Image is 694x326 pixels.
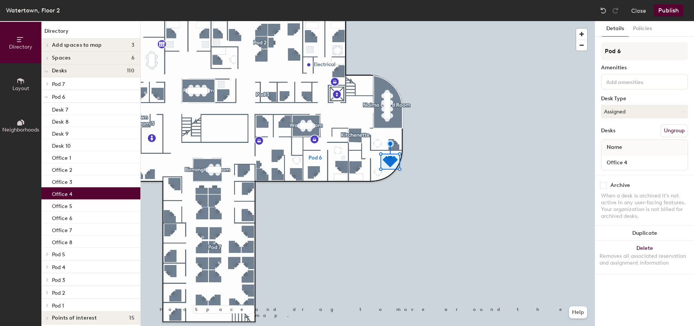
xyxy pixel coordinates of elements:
[52,94,65,100] span: Pod 6
[601,105,688,118] button: Assigned
[595,226,694,241] button: Duplicate
[601,96,688,102] div: Desk Type
[129,315,134,321] span: 15
[52,251,65,258] span: Pod 5
[52,303,64,309] span: Pod 1
[52,81,65,87] span: Pod 7
[661,124,688,137] button: Ungroup
[41,27,140,39] h1: Directory
[52,68,67,74] span: Desks
[52,213,72,222] p: Office 6
[52,237,72,246] p: Office 8
[605,77,673,86] input: Add amenities
[52,104,68,113] p: Desk 7
[52,189,72,197] p: Office 4
[52,55,71,61] span: Spaces
[131,55,134,61] span: 6
[654,5,683,17] button: Publish
[52,165,72,173] p: Office 2
[52,290,65,296] span: Pod 2
[52,315,97,321] span: Points of interest
[631,5,646,17] button: Close
[603,157,686,168] input: Unnamed desk
[52,141,71,149] p: Desk 10
[12,85,29,92] span: Layout
[6,6,60,15] div: Watertown, Floor 2
[601,193,688,220] div: When a desk is archived it's not active in any user-facing features. Your organization is not bil...
[601,65,688,71] div: Amenities
[600,253,689,266] div: Removes all associated reservation and assignment information
[52,225,72,234] p: Office 7
[2,127,39,133] span: Neighborhoods
[595,241,694,274] button: DeleteRemoves all associated reservation and assignment information
[131,42,134,48] span: 3
[52,116,68,125] p: Desk 8
[612,7,619,14] img: Redo
[610,182,630,188] div: Archive
[52,277,65,283] span: Pod 3
[9,44,32,50] span: Directory
[52,264,65,271] span: Pod 4
[52,153,71,161] p: Office 1
[52,129,68,137] p: Desk 9
[600,7,607,14] img: Undo
[629,21,656,37] button: Policies
[52,201,72,210] p: Office 5
[569,306,587,318] button: Help
[127,68,134,74] span: 110
[52,42,102,48] span: Add spaces to map
[602,21,629,37] button: Details
[52,177,72,185] p: Office 3
[603,141,626,154] span: Name
[601,128,615,134] div: Desks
